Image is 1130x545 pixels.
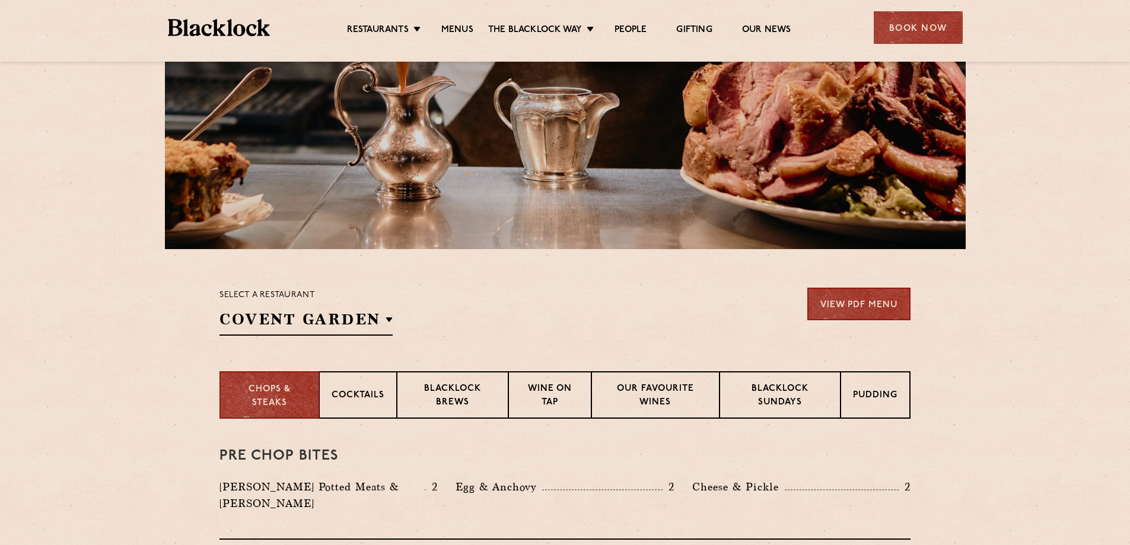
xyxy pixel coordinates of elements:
a: Menus [441,24,473,37]
p: [PERSON_NAME] Potted Meats & [PERSON_NAME] [219,479,425,512]
p: Egg & Anchovy [456,479,542,495]
p: Blacklock Sundays [732,383,828,410]
h3: Pre Chop Bites [219,448,911,464]
a: People [615,24,647,37]
p: 2 [426,479,438,495]
p: Wine on Tap [521,383,579,410]
p: Cocktails [332,389,384,404]
p: Select a restaurant [219,288,393,303]
img: BL_Textured_Logo-footer-cropped.svg [168,19,270,36]
p: Our favourite wines [604,383,706,410]
h2: Covent Garden [219,309,393,336]
p: Chops & Steaks [233,383,307,410]
div: Book Now [874,11,963,44]
p: 2 [663,479,674,495]
p: 2 [899,479,911,495]
a: The Blacklock Way [488,24,582,37]
p: Pudding [853,389,897,404]
p: Cheese & Pickle [692,479,785,495]
a: Gifting [676,24,712,37]
p: Blacklock Brews [409,383,496,410]
a: Our News [742,24,791,37]
a: View PDF Menu [807,288,911,320]
a: Restaurants [347,24,409,37]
